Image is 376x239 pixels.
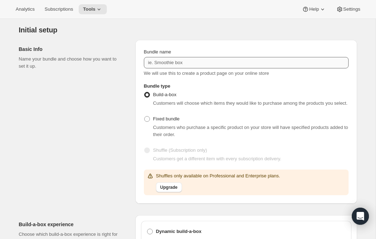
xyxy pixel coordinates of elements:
[153,156,281,161] span: Customers get a different item with every subscription delivery.
[153,100,348,106] span: Customers will choose which items they would like to purchase among the products you select.
[156,228,202,235] b: Dynamic build-a-box
[156,182,182,192] button: Upgrade
[343,6,360,12] span: Settings
[144,71,269,76] span: We will use this to create a product page on your online store
[153,125,348,137] span: Customers who purchase a specific product on your store will have specified products added to the...
[144,83,170,89] span: Bundle type
[160,185,178,190] span: Upgrade
[153,147,207,153] span: Shuffle (Subscription only)
[19,56,124,70] p: Name your bundle and choose how you want to set it up.
[352,208,369,225] div: Open Intercom Messenger
[19,46,124,53] h2: Basic Info
[153,92,177,97] span: Build-a-box
[40,4,77,14] button: Subscriptions
[19,221,124,228] h2: Build-a-box experience
[144,49,171,54] span: Bundle name
[45,6,73,12] span: Subscriptions
[11,4,39,14] button: Analytics
[298,4,330,14] button: Help
[16,6,35,12] span: Analytics
[332,4,365,14] button: Settings
[19,26,357,34] h2: Initial setup
[144,57,349,68] input: ie. Smoothie box
[79,4,107,14] button: Tools
[153,116,179,121] span: Fixed bundle
[83,6,95,12] span: Tools
[156,172,280,180] p: Shuffles only available on Professional and Enterprise plans.
[309,6,319,12] span: Help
